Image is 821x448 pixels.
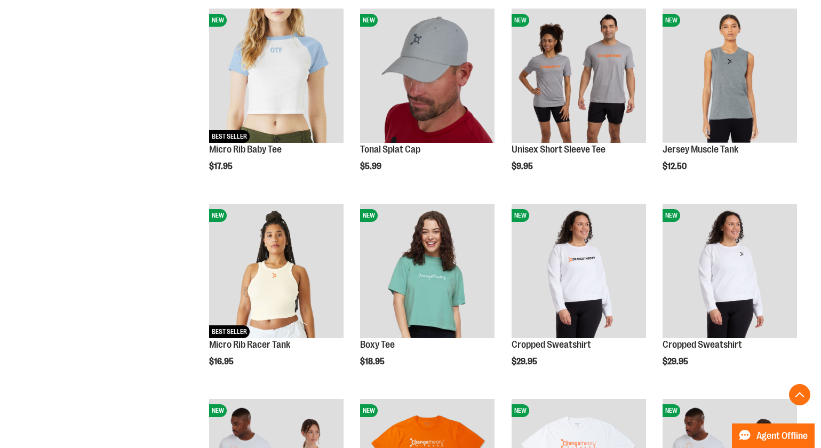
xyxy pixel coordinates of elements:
[506,3,651,198] div: product
[657,198,802,394] div: product
[657,3,802,198] div: product
[663,9,797,145] a: Jersey Muscle TankNEW
[663,204,797,340] a: Front facing view of Cropped SweatshirtNEW
[663,162,688,171] span: $12.50
[512,357,539,366] span: $29.95
[663,209,680,222] span: NEW
[663,9,797,143] img: Jersey Muscle Tank
[789,384,810,405] button: Back To Top
[209,357,235,366] span: $16.95
[209,9,344,143] img: Micro Rib Baby Tee
[360,9,495,143] img: Product image for Grey Tonal Splat Cap
[512,9,646,145] a: Unisex Short Sleeve TeeNEW
[204,198,349,394] div: product
[663,339,742,350] a: Cropped Sweatshirt
[360,204,495,340] a: Boxy TeeNEW
[512,14,529,27] span: NEW
[209,162,234,171] span: $17.95
[512,9,646,143] img: Unisex Short Sleeve Tee
[360,404,378,417] span: NEW
[209,404,227,417] span: NEW
[732,423,815,448] button: Agent Offline
[663,204,797,338] img: Front facing view of Cropped Sweatshirt
[209,204,344,340] a: Micro Rib Racer TankNEWBEST SELLER
[209,339,290,350] a: Micro Rib Racer Tank
[355,198,500,394] div: product
[360,339,395,350] a: Boxy Tee
[512,204,646,338] img: Front of 2024 Q3 Balanced Basic Womens Cropped Sweatshirt
[355,3,500,198] div: product
[360,357,386,366] span: $18.95
[663,357,690,366] span: $29.95
[756,431,808,441] span: Agent Offline
[512,204,646,340] a: Front of 2024 Q3 Balanced Basic Womens Cropped SweatshirtNEW
[209,204,344,338] img: Micro Rib Racer Tank
[512,144,605,155] a: Unisex Short Sleeve Tee
[663,14,680,27] span: NEW
[512,209,529,222] span: NEW
[209,9,344,145] a: Micro Rib Baby TeeNEWBEST SELLER
[663,144,738,155] a: Jersey Muscle Tank
[360,14,378,27] span: NEW
[209,209,227,222] span: NEW
[360,9,495,145] a: Product image for Grey Tonal Splat CapNEW
[360,204,495,338] img: Boxy Tee
[360,162,383,171] span: $5.99
[209,14,227,27] span: NEW
[360,209,378,222] span: NEW
[512,404,529,417] span: NEW
[663,404,680,417] span: NEW
[204,3,349,198] div: product
[506,198,651,394] div: product
[209,325,250,338] span: BEST SELLER
[209,130,250,143] span: BEST SELLER
[209,144,282,155] a: Micro Rib Baby Tee
[360,144,420,155] a: Tonal Splat Cap
[512,339,591,350] a: Cropped Sweatshirt
[512,162,535,171] span: $9.95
